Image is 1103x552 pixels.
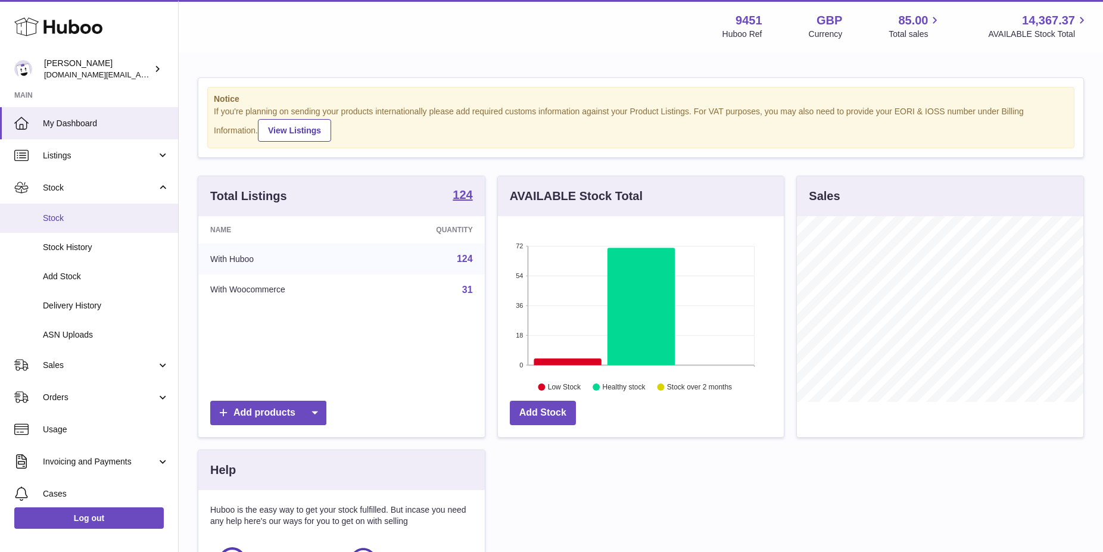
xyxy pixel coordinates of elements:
text: 54 [516,272,523,279]
span: Invoicing and Payments [43,456,157,467]
text: 18 [516,332,523,339]
img: amir.ch@gmail.com [14,60,32,78]
text: Stock over 2 months [667,383,732,391]
span: Stock History [43,242,169,253]
a: 14,367.37 AVAILABLE Stock Total [988,13,1089,40]
strong: GBP [817,13,842,29]
span: 85.00 [898,13,928,29]
span: My Dashboard [43,118,169,129]
h3: Sales [809,188,840,204]
span: Delivery History [43,300,169,311]
div: [PERSON_NAME] [44,58,151,80]
span: Usage [43,424,169,435]
h3: Help [210,462,236,478]
a: 124 [457,254,473,264]
text: 0 [519,361,523,369]
text: 36 [516,302,523,309]
p: Huboo is the easy way to get your stock fulfilled. But incase you need any help here's our ways f... [210,504,473,527]
span: Total sales [889,29,942,40]
a: Add Stock [510,401,576,425]
a: 85.00 Total sales [889,13,942,40]
a: Add products [210,401,326,425]
div: Huboo Ref [722,29,762,40]
strong: 124 [453,189,472,201]
strong: 9451 [736,13,762,29]
span: Cases [43,488,169,500]
span: ASN Uploads [43,329,169,341]
th: Name [198,216,376,244]
h3: Total Listings [210,188,287,204]
span: Sales [43,360,157,371]
text: Low Stock [548,383,581,391]
span: Orders [43,392,157,403]
text: 72 [516,242,523,250]
a: 124 [453,189,472,203]
span: Stock [43,182,157,194]
a: Log out [14,507,164,529]
span: AVAILABLE Stock Total [988,29,1089,40]
div: Currency [809,29,843,40]
strong: Notice [214,93,1068,105]
a: View Listings [258,119,331,142]
td: With Woocommerce [198,275,376,305]
th: Quantity [376,216,484,244]
span: Stock [43,213,169,224]
text: Healthy stock [602,383,646,391]
span: Add Stock [43,271,169,282]
div: If you're planning on sending your products internationally please add required customs informati... [214,106,1068,142]
span: Listings [43,150,157,161]
a: 31 [462,285,473,295]
td: With Huboo [198,244,376,275]
span: [DOMAIN_NAME][EMAIL_ADDRESS][DOMAIN_NAME] [44,70,237,79]
h3: AVAILABLE Stock Total [510,188,643,204]
span: 14,367.37 [1022,13,1075,29]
